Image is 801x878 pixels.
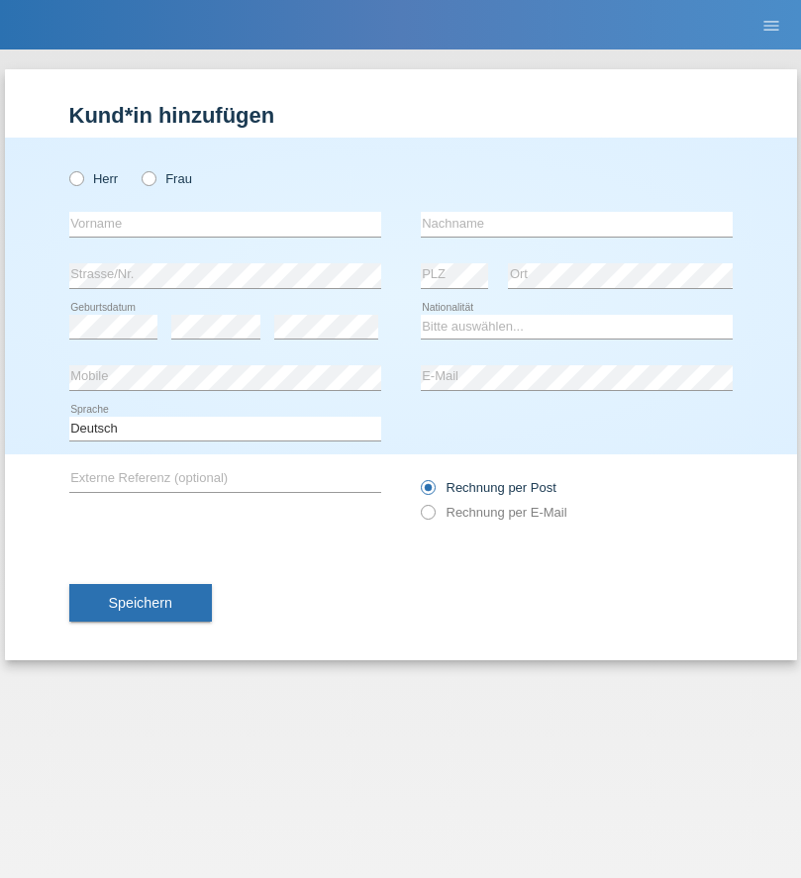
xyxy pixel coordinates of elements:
[69,171,82,184] input: Herr
[69,584,212,622] button: Speichern
[109,595,172,611] span: Speichern
[421,480,556,495] label: Rechnung per Post
[421,505,567,520] label: Rechnung per E-Mail
[69,103,733,128] h1: Kund*in hinzufügen
[751,19,791,31] a: menu
[142,171,192,186] label: Frau
[421,505,434,530] input: Rechnung per E-Mail
[761,16,781,36] i: menu
[142,171,154,184] input: Frau
[69,171,119,186] label: Herr
[421,480,434,505] input: Rechnung per Post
